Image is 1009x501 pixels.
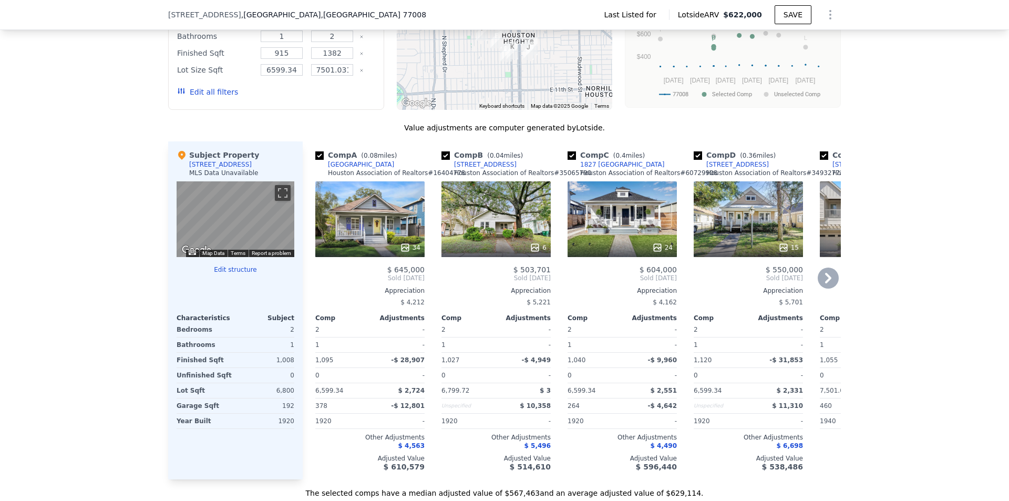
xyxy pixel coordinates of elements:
img: Google [399,96,434,110]
div: 1316 Harvard St [518,38,538,64]
div: 1314 Allston St [496,39,516,66]
div: 1 [568,338,620,352]
div: Appreciation [568,287,677,295]
div: [STREET_ADDRESS] [706,160,769,169]
a: Open this area in Google Maps (opens a new window) [179,243,214,257]
span: 460 [820,402,832,410]
div: 1920 [315,414,368,428]
span: $ 596,440 [636,463,677,471]
span: $ 503,701 [513,265,551,274]
div: Finished Sqft [177,353,233,367]
button: SAVE [775,5,811,24]
div: MLS Data Unavailable [189,169,259,177]
text: $400 [637,53,651,60]
span: 1,040 [568,356,585,364]
button: Show Options [820,4,841,25]
div: 2 [238,322,294,337]
div: [STREET_ADDRESS] [189,160,252,169]
div: Subject Property [177,150,259,160]
span: $ 10,358 [520,402,551,410]
text: Unselected Comp [774,91,820,98]
div: 6 [530,242,547,253]
div: The selected comps have a median adjusted value of $567,463 and an average adjusted value of $629... [168,479,841,498]
div: 1 [820,338,872,352]
text: F [712,36,716,42]
div: Year Built [177,414,233,428]
span: Lotside ARV [678,9,723,20]
button: Clear [359,52,364,56]
text: C [750,24,754,30]
div: 1920 [441,414,494,428]
span: 1,095 [315,356,333,364]
div: Adjustments [370,314,425,322]
div: Other Adjustments [568,433,677,442]
text: [DATE] [796,77,816,84]
div: 1 [315,338,368,352]
span: 1,055 [820,356,838,364]
div: Unspecified [441,398,494,413]
span: ( miles) [736,152,780,159]
span: $ 2,331 [777,387,803,394]
text: [DATE] [742,77,762,84]
div: Comp C [568,150,649,160]
span: $ 610,579 [384,463,425,471]
text: Selected Comp [712,91,752,98]
div: - [750,322,803,337]
div: Bathrooms [177,338,233,352]
span: Sold [DATE] [315,274,425,282]
div: 1 [694,338,746,352]
div: 1335 Cortlandt St [522,33,542,59]
div: Adjusted Value [820,454,929,463]
a: 1827 [GEOGRAPHIC_DATA] [568,160,665,169]
div: 1920 [238,414,294,428]
span: 6,599.34 [315,387,343,394]
div: - [498,322,551,337]
span: $ 538,486 [762,463,803,471]
span: Sold [DATE] [568,274,677,282]
div: Lot Size Sqft [177,63,254,77]
div: 0 [238,368,294,383]
div: - [624,368,677,383]
div: 1445 Ashland St [472,19,492,45]
span: -$ 31,853 [769,356,803,364]
span: 6,799.72 [441,387,469,394]
button: Map Data [202,250,224,257]
span: $ 11,310 [772,402,803,410]
span: 1,120 [694,356,712,364]
a: [STREET_ADDRESS] [441,160,517,169]
div: Garage Sqft [177,398,233,413]
div: Bathrooms [177,29,254,44]
div: 1920 [694,414,746,428]
span: 6,599.34 [694,387,722,394]
span: 0 [820,372,824,379]
div: - [750,338,803,352]
div: Value adjustments are computer generated by Lotside . [168,122,841,133]
span: $ 4,490 [651,442,677,449]
button: Edit all filters [177,87,238,97]
div: - [372,322,425,337]
span: 0.08 [364,152,378,159]
span: Map data ©2025 Google [531,103,588,109]
div: Houston Association of Realtors # 34932772 [706,169,843,177]
button: Toggle fullscreen view [275,185,291,201]
span: $ 4,162 [653,299,677,306]
button: Keyboard shortcuts [479,103,524,110]
span: -$ 9,960 [648,356,677,364]
span: 1,027 [441,356,459,364]
span: 2 [315,326,320,333]
div: Comp E [820,150,905,160]
div: Appreciation [820,287,929,295]
div: Subject [235,314,294,322]
span: 2 [694,326,698,333]
span: $ 550,000 [766,265,803,274]
a: [STREET_ADDRESS] [820,160,895,169]
div: Unspecified [694,398,746,413]
span: $ 514,610 [510,463,551,471]
span: , [GEOGRAPHIC_DATA] [241,9,426,20]
div: Houston Association of Realtors # 35065790 [454,169,591,177]
div: Adjusted Value [441,454,551,463]
div: Houston Association of Realtors # 60729908 [580,169,717,177]
div: Lot Sqft [177,383,233,398]
span: $622,000 [723,11,762,19]
button: Clear [359,35,364,39]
